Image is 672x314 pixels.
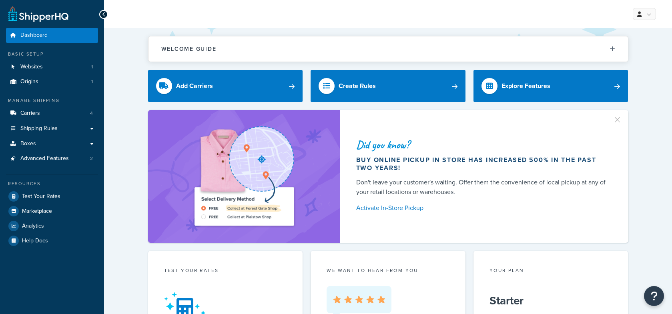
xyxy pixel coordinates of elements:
div: Basic Setup [6,51,98,58]
li: Carriers [6,106,98,121]
div: Did you know? [356,139,609,150]
span: Advanced Features [20,155,69,162]
div: Test your rates [164,267,287,276]
a: Websites1 [6,60,98,74]
a: Marketplace [6,204,98,218]
a: Create Rules [311,70,465,102]
span: Carriers [20,110,40,117]
span: Dashboard [20,32,48,39]
div: Create Rules [339,80,376,92]
a: Explore Features [473,70,628,102]
a: Add Carriers [148,70,303,102]
span: 4 [90,110,93,117]
h2: Welcome Guide [161,46,217,52]
a: Help Docs [6,234,98,248]
button: Open Resource Center [644,286,664,306]
div: Add Carriers [176,80,213,92]
img: ad-shirt-map-b0359fc47e01cab431d101c4b569394f6a03f54285957d908178d52f29eb9668.png [172,122,317,231]
a: Boxes [6,136,98,151]
a: Test Your Rates [6,189,98,204]
a: Origins1 [6,74,98,89]
li: Advanced Features [6,151,98,166]
a: Shipping Rules [6,121,98,136]
button: Welcome Guide [148,36,628,62]
div: Manage Shipping [6,97,98,104]
a: Activate In-Store Pickup [356,202,609,214]
span: Help Docs [22,238,48,244]
a: Advanced Features2 [6,151,98,166]
span: 2 [90,155,93,162]
span: Websites [20,64,43,70]
span: 1 [91,78,93,85]
div: Explore Features [501,80,550,92]
span: Origins [20,78,38,85]
h5: Starter [489,294,612,307]
span: Marketplace [22,208,52,215]
a: Dashboard [6,28,98,43]
a: Carriers4 [6,106,98,121]
span: Test Your Rates [22,193,60,200]
div: Don't leave your customer's waiting. Offer them the convenience of local pickup at any of your re... [356,178,609,197]
a: Analytics [6,219,98,233]
p: we want to hear from you [327,267,449,274]
span: Shipping Rules [20,125,58,132]
div: Your Plan [489,267,612,276]
li: Origins [6,74,98,89]
div: Buy online pickup in store has increased 500% in the past two years! [356,156,609,172]
div: Resources [6,180,98,187]
span: Analytics [22,223,44,230]
li: Websites [6,60,98,74]
span: 1 [91,64,93,70]
span: Boxes [20,140,36,147]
